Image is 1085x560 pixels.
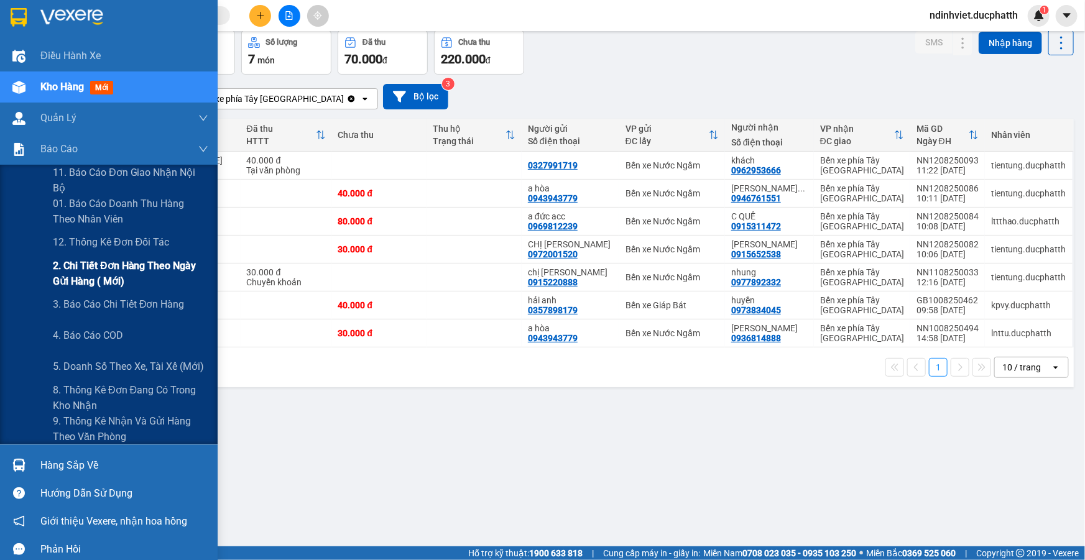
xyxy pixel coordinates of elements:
[916,221,979,231] div: 10:08 [DATE]
[991,272,1066,282] div: tientung.ducphatth
[731,295,808,305] div: huyền
[528,211,613,221] div: a đức acc
[528,239,613,249] div: CHỊ HOÀ
[528,160,578,170] div: 0327991719
[626,272,719,282] div: Bến xe Nước Ngầm
[916,249,979,259] div: 10:06 [DATE]
[529,548,583,558] strong: 1900 633 818
[820,155,904,175] div: Bến xe phía Tây [GEOGRAPHIC_DATA]
[626,124,709,134] div: VP gửi
[468,546,583,560] span: Hỗ trợ kỹ thuật:
[916,305,979,315] div: 09:58 [DATE]
[313,11,322,20] span: aim
[1042,6,1046,14] span: 1
[13,515,25,527] span: notification
[249,5,271,27] button: plus
[434,30,524,75] button: Chưa thu220.000đ
[859,551,863,556] span: ⚪️
[910,119,985,152] th: Toggle SortBy
[528,295,613,305] div: hải anh
[731,165,781,175] div: 0962953666
[198,113,208,123] span: down
[731,137,808,147] div: Số điện thoại
[247,124,316,134] div: Đã thu
[916,183,979,193] div: NN1208250086
[916,333,979,343] div: 14:58 [DATE]
[40,48,101,63] span: Điều hành xe
[916,267,979,277] div: NN1108250033
[11,8,27,27] img: logo-vxr
[915,31,953,53] button: SMS
[257,55,275,65] span: món
[40,141,78,157] span: Báo cáo
[12,459,25,472] img: warehouse-icon
[338,244,421,254] div: 30.000 đ
[916,277,979,287] div: 12:16 [DATE]
[626,160,719,170] div: Bến xe Nước Ngầm
[247,136,316,146] div: HTTT
[916,136,969,146] div: Ngày ĐH
[626,216,719,226] div: Bến xe Nước Ngầm
[820,267,904,287] div: Bến xe phía Tây [GEOGRAPHIC_DATA]
[920,7,1028,23] span: ndinhviet.ducphatth
[12,112,25,125] img: warehouse-icon
[991,160,1066,170] div: tientung.ducphatth
[1033,10,1045,21] img: icon-new-feature
[40,81,84,93] span: Kho hàng
[731,211,808,221] div: C QUẾ
[731,277,781,287] div: 0977892332
[40,513,187,529] span: Giới thiệu Vexere, nhận hoa hồng
[1056,5,1078,27] button: caret-down
[991,328,1066,338] div: lnttu.ducphatth
[307,5,329,27] button: aim
[528,249,578,259] div: 0972001520
[619,119,725,152] th: Toggle SortBy
[53,413,208,444] span: 9. Thống kê nhận và gửi hàng theo văn phòng
[626,328,719,338] div: Bến xe Nước Ngầm
[441,52,486,67] span: 220.000
[338,188,421,198] div: 40.000 đ
[965,546,967,560] span: |
[279,5,300,27] button: file-add
[626,136,709,146] div: ĐC lấy
[338,30,428,75] button: Đã thu70.000đ
[731,122,808,132] div: Người nhận
[285,11,293,20] span: file-add
[916,295,979,305] div: GB1008250462
[603,546,700,560] span: Cung cấp máy in - giấy in:
[338,130,421,140] div: Chưa thu
[266,38,298,47] div: Số lượng
[198,93,344,105] div: Bến xe phía Tây [GEOGRAPHIC_DATA]
[820,211,904,231] div: Bến xe phía Tây [GEOGRAPHIC_DATA]
[916,155,979,165] div: NN1208250093
[433,124,506,134] div: Thu hộ
[916,124,969,134] div: Mã GD
[814,119,910,152] th: Toggle SortBy
[528,305,578,315] div: 0357898179
[991,130,1066,140] div: Nhân viên
[991,244,1066,254] div: tientung.ducphatth
[979,32,1042,54] button: Nhập hàng
[929,358,948,377] button: 1
[53,359,204,374] span: 5. Doanh số theo xe, tài xế (mới)
[241,119,332,152] th: Toggle SortBy
[360,94,370,104] svg: open
[916,211,979,221] div: NN1208250084
[866,546,956,560] span: Miền Bắc
[53,196,208,227] span: 01. Báo cáo doanh thu hàng theo nhân viên
[528,221,578,231] div: 0969812239
[40,484,208,503] div: Hướng dẫn sử dụng
[338,300,421,310] div: 40.000 đ
[991,216,1066,226] div: lttthao.ducphatth
[247,267,326,277] div: 30.000 đ
[626,244,719,254] div: Bến xe Nước Ngầm
[820,124,894,134] div: VP nhận
[742,548,856,558] strong: 0708 023 035 - 0935 103 250
[12,50,25,63] img: warehouse-icon
[12,143,25,156] img: solution-icon
[247,155,326,165] div: 40.000 đ
[731,305,781,315] div: 0973834045
[40,456,208,475] div: Hàng sắp về
[528,183,613,193] div: a hòa
[53,382,208,413] span: 8. Thống kê đơn đang có trong kho nhận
